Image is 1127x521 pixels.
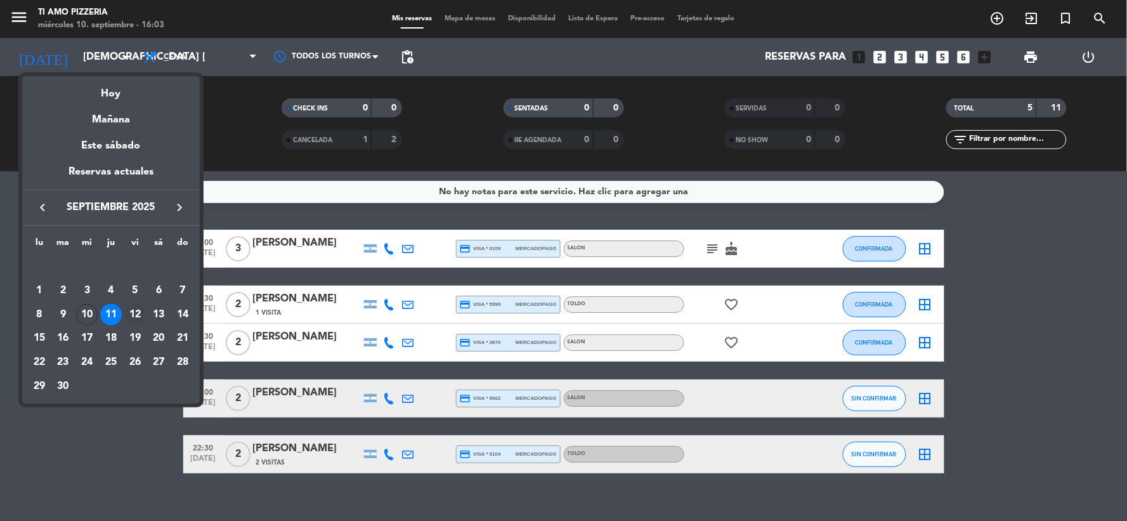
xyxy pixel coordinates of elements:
[148,304,169,326] div: 13
[27,374,51,399] td: 29 de septiembre de 2025
[124,352,146,373] div: 26
[29,280,50,301] div: 1
[22,128,200,164] div: Este sábado
[172,327,193,349] div: 21
[172,280,193,301] div: 7
[51,279,75,303] td: 2 de septiembre de 2025
[76,327,98,349] div: 17
[53,352,74,373] div: 23
[100,352,122,373] div: 25
[100,280,122,301] div: 4
[31,199,54,216] button: keyboard_arrow_left
[53,280,74,301] div: 2
[27,254,195,279] td: SEP.
[123,303,147,327] td: 12 de septiembre de 2025
[147,303,171,327] td: 13 de septiembre de 2025
[124,280,146,301] div: 5
[29,376,50,397] div: 29
[99,326,123,350] td: 18 de septiembre de 2025
[123,326,147,350] td: 19 de septiembre de 2025
[168,199,191,216] button: keyboard_arrow_right
[54,199,168,216] span: septiembre 2025
[123,279,147,303] td: 5 de septiembre de 2025
[148,352,169,373] div: 27
[22,164,200,190] div: Reservas actuales
[123,350,147,374] td: 26 de septiembre de 2025
[171,235,195,255] th: domingo
[51,326,75,350] td: 16 de septiembre de 2025
[35,200,50,215] i: keyboard_arrow_left
[76,280,98,301] div: 3
[27,235,51,255] th: lunes
[99,350,123,374] td: 25 de septiembre de 2025
[76,352,98,373] div: 24
[123,235,147,255] th: viernes
[29,304,50,326] div: 8
[29,352,50,373] div: 22
[75,235,99,255] th: miércoles
[171,279,195,303] td: 7 de septiembre de 2025
[172,200,187,215] i: keyboard_arrow_right
[51,374,75,399] td: 30 de septiembre de 2025
[147,279,171,303] td: 6 de septiembre de 2025
[172,304,193,326] div: 14
[53,327,74,349] div: 16
[100,327,122,349] div: 18
[171,303,195,327] td: 14 de septiembre de 2025
[75,326,99,350] td: 17 de septiembre de 2025
[171,326,195,350] td: 21 de septiembre de 2025
[100,304,122,326] div: 11
[51,350,75,374] td: 23 de septiembre de 2025
[53,376,74,397] div: 30
[76,304,98,326] div: 10
[148,327,169,349] div: 20
[148,280,169,301] div: 6
[124,304,146,326] div: 12
[22,76,200,102] div: Hoy
[29,327,50,349] div: 15
[147,350,171,374] td: 27 de septiembre de 2025
[99,303,123,327] td: 11 de septiembre de 2025
[147,235,171,255] th: sábado
[51,235,75,255] th: martes
[27,350,51,374] td: 22 de septiembre de 2025
[53,304,74,326] div: 9
[22,102,200,128] div: Mañana
[147,326,171,350] td: 20 de septiembre de 2025
[27,326,51,350] td: 15 de septiembre de 2025
[75,279,99,303] td: 3 de septiembre de 2025
[75,303,99,327] td: 10 de septiembre de 2025
[99,279,123,303] td: 4 de septiembre de 2025
[99,235,123,255] th: jueves
[124,327,146,349] div: 19
[75,350,99,374] td: 24 de septiembre de 2025
[27,279,51,303] td: 1 de septiembre de 2025
[27,303,51,327] td: 8 de septiembre de 2025
[171,350,195,374] td: 28 de septiembre de 2025
[172,352,193,373] div: 28
[51,303,75,327] td: 9 de septiembre de 2025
